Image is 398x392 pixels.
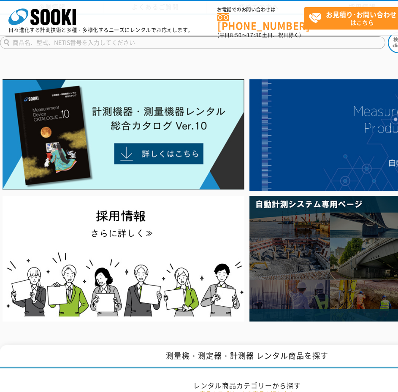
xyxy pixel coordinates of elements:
span: 8:50 [230,31,242,39]
p: 日々進化する計測技術と多種・多様化するニーズにレンタルでお応えします。 [8,27,193,32]
img: SOOKI recruit [3,196,244,322]
span: (平日 ～ 土日、祝日除く) [217,31,301,39]
span: 17:30 [247,31,262,39]
img: Catalog Ver10 [3,79,244,190]
span: お電話でのお問い合わせは [217,7,304,12]
strong: お見積り･お問い合わせ [326,9,397,19]
a: [PHONE_NUMBER] [217,13,304,30]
